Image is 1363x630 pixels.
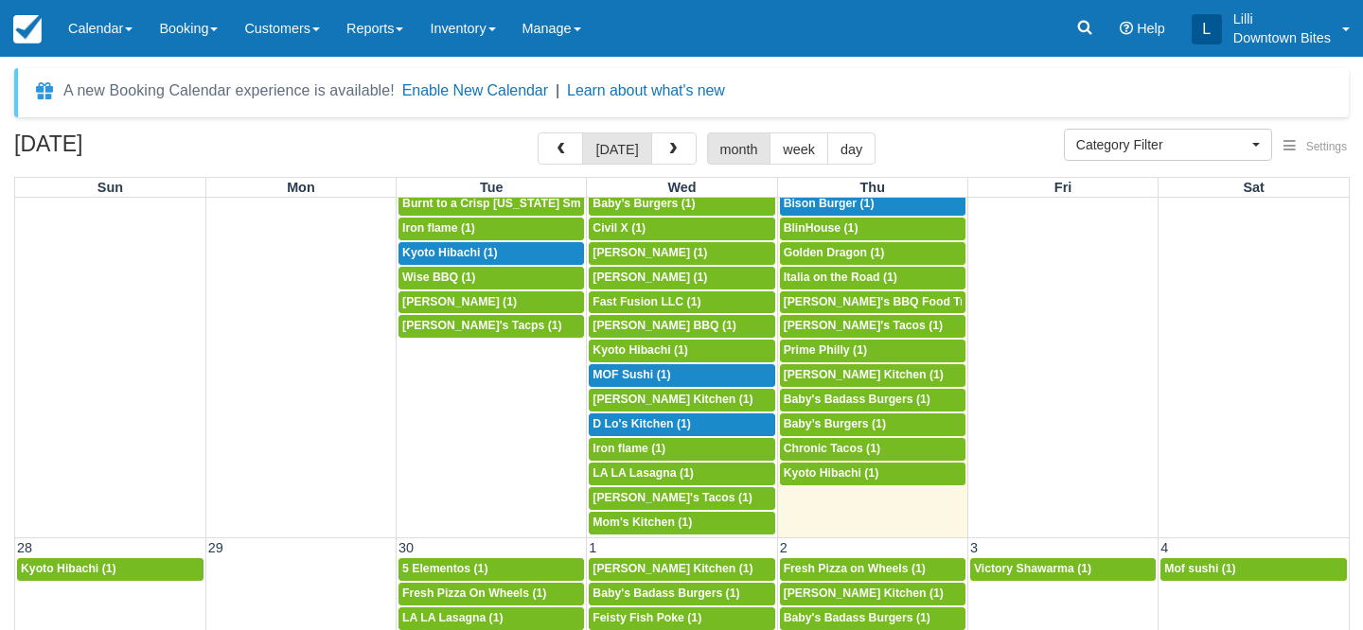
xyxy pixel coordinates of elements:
a: Kyoto Hibachi (1) [589,340,774,362]
span: [PERSON_NAME]'s Tacos (1) [593,491,752,504]
span: Mof sushi (1) [1164,562,1235,575]
a: Baby's Badass Burgers (1) [589,583,774,605]
a: [PERSON_NAME] BBQ (1) [589,315,774,338]
a: Iron flame (1) [589,438,774,461]
span: [PERSON_NAME] Kitchen (1) [593,393,752,406]
span: Bison Burger (1) [784,197,875,210]
a: MOF Sushi (1) [589,364,774,387]
a: [PERSON_NAME] Kitchen (1) [589,389,774,411]
a: [PERSON_NAME] Kitchen (1) [780,364,965,387]
a: [PERSON_NAME]'s Tacps (1) [398,315,584,338]
span: Baby’s Burgers (1) [784,417,886,430]
span: 30 [397,540,416,555]
a: Bison Burger (1) [780,193,965,216]
a: Golden Dragon (1) [780,242,965,265]
button: day [827,132,876,165]
span: Baby’s Burgers (1) [593,197,695,210]
span: Fresh Pizza On Wheels (1) [402,586,546,600]
span: 2 [778,540,789,555]
a: 5 Elementos (1) [398,558,584,581]
button: week [770,132,828,165]
i: Help [1120,22,1133,35]
span: D Lo's Kitchen (1) [593,417,691,430]
span: Fast Fusion LLC (1) [593,295,700,308]
span: Mom's Kitchen (1) [593,516,692,529]
a: Fresh Pizza On Wheels (1) [398,583,584,605]
span: Baby's Badass Burgers (1) [784,611,930,624]
a: Victory Shawarma (1) [970,558,1156,581]
a: [PERSON_NAME] (1) [589,242,774,265]
a: BlinHouse (1) [780,218,965,240]
span: Kyoto Hibachi (1) [784,466,879,480]
a: [PERSON_NAME] Kitchen (1) [589,558,774,581]
span: Sat [1243,180,1264,195]
button: month [707,132,771,165]
span: Wise BBQ (1) [402,271,475,284]
span: 5 Elementos (1) [402,562,487,575]
button: Enable New Calendar [402,81,548,100]
span: [PERSON_NAME]'s Tacos (1) [784,319,944,332]
span: Burnt to a Crisp [US_STATE] Smoekhouse (1) [402,197,652,210]
a: [PERSON_NAME] (1) [398,291,584,314]
span: LA LA Lasagna (1) [593,466,694,480]
a: Baby's Badass Burgers (1) [780,607,965,630]
span: Settings [1306,140,1347,153]
a: Prime Philly (1) [780,340,965,362]
a: [PERSON_NAME]'s Tacos (1) [780,315,965,338]
a: Kyoto Hibachi (1) [17,558,204,581]
span: Sun [97,180,123,195]
h2: [DATE] [14,132,254,167]
span: Baby's Badass Burgers (1) [593,586,739,600]
span: 3 [968,540,980,555]
span: Fri [1054,180,1071,195]
a: Fresh Pizza on Wheels (1) [780,558,965,581]
button: [DATE] [582,132,651,165]
span: Fresh Pizza on Wheels (1) [784,562,926,575]
p: Downtown Bites [1233,28,1331,47]
p: Lilli [1233,9,1331,28]
a: Burnt to a Crisp [US_STATE] Smoekhouse (1) [398,193,584,216]
span: Iron flame (1) [593,442,665,455]
span: Kyoto Hibachi (1) [21,562,116,575]
span: Civil X (1) [593,221,646,235]
a: [PERSON_NAME]'s Tacos (1) [589,487,774,510]
a: Chronic Tacos (1) [780,438,965,461]
button: Category Filter [1064,129,1272,161]
span: [PERSON_NAME] (1) [593,271,707,284]
a: [PERSON_NAME] Kitchen (1) [780,583,965,605]
span: Italia on the Road (1) [784,271,897,284]
a: Wise BBQ (1) [398,267,584,289]
span: Prime Philly (1) [784,343,867,357]
a: [PERSON_NAME] (1) [589,267,774,289]
span: Thu [860,180,885,195]
a: LA LA Lasagna (1) [589,463,774,485]
span: [PERSON_NAME] Kitchen (1) [784,586,944,600]
span: 4 [1159,540,1170,555]
a: [PERSON_NAME]'s BBQ Food Truck (1) [780,291,965,314]
a: Fast Fusion LLC (1) [589,291,774,314]
span: | [556,82,559,98]
a: Feisty Fish Poke (1) [589,607,774,630]
button: Settings [1272,133,1358,161]
div: A new Booking Calendar experience is available! [63,79,395,102]
a: Italia on the Road (1) [780,267,965,289]
img: checkfront-main-nav-mini-logo.png [13,15,42,44]
span: Tue [480,180,504,195]
span: Kyoto Hibachi (1) [593,343,688,357]
span: 1 [587,540,598,555]
span: Victory Shawarma (1) [974,562,1091,575]
a: Kyoto Hibachi (1) [398,242,584,265]
a: LA LA Lasagna (1) [398,607,584,630]
span: [PERSON_NAME] Kitchen (1) [593,562,752,575]
a: D Lo's Kitchen (1) [589,413,774,436]
span: Golden Dragon (1) [784,246,885,259]
span: Mon [287,180,315,195]
span: Chronic Tacos (1) [784,442,880,455]
a: Mof sushi (1) [1160,558,1347,581]
a: Civil X (1) [589,218,774,240]
span: Help [1137,21,1165,36]
span: 29 [206,540,225,555]
span: [PERSON_NAME]'s BBQ Food Truck (1) [784,295,1002,308]
span: BlinHouse (1) [784,221,859,235]
span: Feisty Fish Poke (1) [593,611,701,624]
